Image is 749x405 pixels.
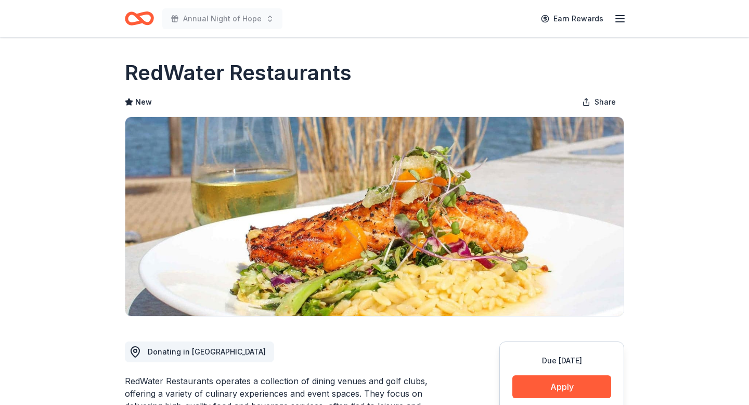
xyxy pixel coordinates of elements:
span: New [135,96,152,108]
button: Apply [512,375,611,398]
button: Annual Night of Hope [162,8,282,29]
h1: RedWater Restaurants [125,58,352,87]
a: Earn Rewards [535,9,610,28]
span: Annual Night of Hope [183,12,262,25]
span: Donating in [GEOGRAPHIC_DATA] [148,347,266,356]
img: Image for RedWater Restaurants [125,117,624,316]
a: Home [125,6,154,31]
button: Share [574,92,624,112]
span: Share [595,96,616,108]
div: Due [DATE] [512,355,611,367]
